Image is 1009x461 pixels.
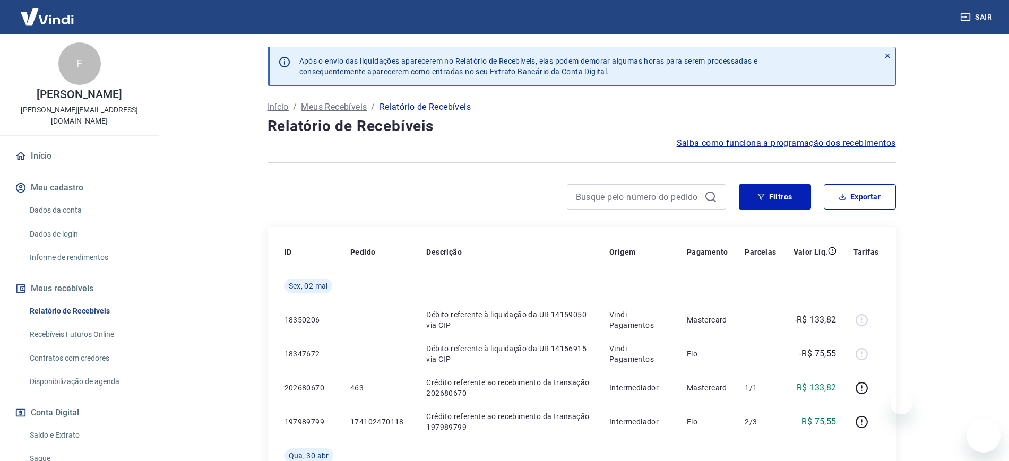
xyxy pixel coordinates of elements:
[289,450,329,461] span: Qua, 30 abr
[268,116,896,137] h4: Relatório de Recebíveis
[687,382,728,393] p: Mastercard
[13,277,146,300] button: Meus recebíveis
[799,347,836,360] p: -R$ 75,55
[284,382,333,393] p: 202680670
[13,144,146,168] a: Início
[853,247,879,257] p: Tarifas
[350,247,375,257] p: Pedido
[25,247,146,268] a: Informe de rendimentos
[609,382,670,393] p: Intermediador
[745,382,776,393] p: 1/1
[794,247,828,257] p: Valor Líq.
[13,1,82,33] img: Vindi
[687,349,728,359] p: Elo
[426,377,592,398] p: Crédito referente ao recebimento da transação 202680670
[797,381,836,394] p: R$ 133,82
[25,424,146,446] a: Saldo e Extrato
[301,101,367,114] a: Meus Recebíveis
[380,101,471,114] p: Relatório de Recebíveis
[25,223,146,245] a: Dados de login
[745,247,776,257] p: Parcelas
[795,314,836,326] p: -R$ 133,82
[958,7,996,27] button: Sair
[609,309,670,330] p: Vindi Pagamentos
[37,89,122,100] p: [PERSON_NAME]
[289,281,328,291] span: Sex, 02 mai
[293,101,297,114] p: /
[8,105,150,127] p: [PERSON_NAME][EMAIL_ADDRESS][DOMAIN_NAME]
[13,176,146,199] button: Meu cadastro
[426,411,592,432] p: Crédito referente ao recebimento da transação 197989799
[801,415,836,428] p: R$ 75,55
[609,247,635,257] p: Origem
[687,416,728,427] p: Elo
[687,247,728,257] p: Pagamento
[299,56,758,77] p: Após o envio das liquidações aparecerem no Relatório de Recebíveis, elas podem demorar algumas ho...
[350,416,410,427] p: 174102470118
[284,315,333,325] p: 18350206
[745,416,776,427] p: 2/3
[967,419,1001,453] iframe: Botão para abrir a janela de mensagens
[25,371,146,393] a: Disponibilização de agenda
[350,382,410,393] p: 463
[739,184,811,210] button: Filtros
[677,137,896,150] a: Saiba como funciona a programação dos recebimentos
[268,101,289,114] a: Início
[426,309,592,330] p: Débito referente à liquidação da UR 14159050 via CIP
[371,101,375,114] p: /
[687,315,728,325] p: Mastercard
[284,247,292,257] p: ID
[426,343,592,364] p: Débito referente à liquidação da UR 14156915 via CIP
[284,349,333,359] p: 18347672
[576,189,700,205] input: Busque pelo número do pedido
[58,42,101,85] div: F
[25,347,146,369] a: Contratos com credores
[25,300,146,322] a: Relatório de Recebíveis
[426,247,462,257] p: Descrição
[13,401,146,424] button: Conta Digital
[284,416,333,427] p: 197989799
[745,315,776,325] p: -
[609,416,670,427] p: Intermediador
[609,343,670,364] p: Vindi Pagamentos
[891,393,912,414] iframe: Fechar mensagem
[745,349,776,359] p: -
[824,184,896,210] button: Exportar
[25,324,146,345] a: Recebíveis Futuros Online
[25,199,146,221] a: Dados da conta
